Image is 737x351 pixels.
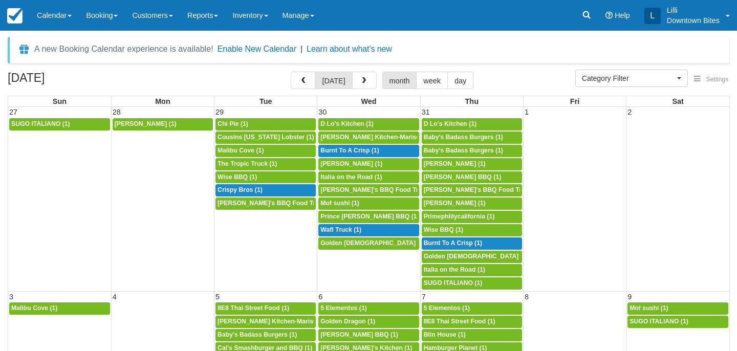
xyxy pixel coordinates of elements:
a: Wafl Truck (1) [318,224,419,236]
button: Settings [688,72,734,87]
span: 8E8 Thai Street Food (1) [218,304,289,312]
span: Golden [DEMOGRAPHIC_DATA] (1) [320,239,425,247]
span: Malibu Cove (1) [218,147,264,154]
a: 8E8 Thai Street Food (1) [422,316,522,328]
span: 7 [421,293,427,301]
span: 5 Elementos (1) [424,304,470,312]
a: Wise BBQ (1) [215,171,316,184]
a: Learn about what's new [307,45,392,53]
a: [PERSON_NAME]'s BBQ Food Truck (1) [215,198,316,210]
span: 9 [626,293,633,301]
a: Baby's Badass Burgers (1) [215,329,316,341]
span: Baby's Badass Burgers (1) [424,134,503,141]
span: Italia on the Road (1) [424,266,485,273]
span: 4 [112,293,118,301]
span: Burnt To A Crisp (1) [424,239,482,247]
span: Wise BBQ (1) [424,226,463,233]
span: 6 [317,293,323,301]
a: D Lo's Kitchen (1) [318,118,419,130]
a: 5 Elementos (1) [318,302,419,315]
a: Malibu Cove (1) [215,145,316,157]
span: 8E8 Thai Street Food (1) [424,318,495,325]
span: Mon [155,97,170,105]
a: [PERSON_NAME]'s BBQ Food Truck (1) [318,184,419,196]
a: [PERSON_NAME] Kitchen-Mariscos Arenita (1) [215,316,316,328]
button: day [447,72,473,89]
a: SUGO ITALIANO (1) [627,316,728,328]
span: D Lo's Kitchen (1) [320,120,374,127]
a: Crispy Bros (1) [215,184,316,196]
a: D Lo's Kitchen (1) [422,118,522,130]
span: Malibu Cove (1) [11,304,57,312]
a: Wise BBQ (1) [422,224,522,236]
span: Wafl Truck (1) [320,226,361,233]
span: SUGO ITALIANO (1) [11,120,70,127]
a: [PERSON_NAME] BBQ (1) [318,329,419,341]
span: Burnt To A Crisp (1) [320,147,379,154]
p: Downtown Bites [667,15,720,26]
span: [PERSON_NAME] (1) [424,160,486,167]
a: [PERSON_NAME] BBQ (1) [422,171,522,184]
span: [PERSON_NAME] (1) [424,200,486,207]
a: Burnt To A Crisp (1) [422,237,522,250]
span: Thu [465,97,479,105]
span: 8 [524,293,530,301]
span: Golden Dragon (1) [320,318,375,325]
span: Baby's Badass Burgers (1) [424,147,503,154]
a: [PERSON_NAME] (1) [422,198,522,210]
a: [PERSON_NAME]'s BBQ Food Truck (1) [422,184,522,196]
span: Chi Pie (1) [218,120,248,127]
span: Primephiilycalifornia (1) [424,213,495,220]
a: Baby's Badass Burgers (1) [422,131,522,144]
span: Mof sushi (1) [630,304,668,312]
span: [PERSON_NAME] (1) [320,160,382,167]
a: Mof sushi (1) [318,198,419,210]
a: [PERSON_NAME] (1) [422,158,522,170]
span: [PERSON_NAME]'s BBQ Food Truck (1) [424,186,542,193]
span: [PERSON_NAME]'s BBQ Food Truck (1) [320,186,439,193]
p: Lilli [667,5,720,15]
img: checkfront-main-nav-mini-logo.png [7,8,23,24]
span: Golden [DEMOGRAPHIC_DATA] (1) [424,253,528,260]
button: week [416,72,448,89]
span: Sun [53,97,67,105]
a: Cousins [US_STATE] Lobster (1) [215,131,316,144]
span: Prince [PERSON_NAME] BBQ (1) [320,213,419,220]
h2: [DATE] [8,72,137,91]
a: Baby's Badass Burgers (1) [422,145,522,157]
span: 27 [8,108,18,116]
span: 3 [8,293,14,301]
span: Wise BBQ (1) [218,173,257,181]
a: SUGO ITALIANO (1) [422,277,522,290]
div: L [644,8,661,24]
span: Cousins [US_STATE] Lobster (1) [218,134,314,141]
span: Crispy Bros (1) [218,186,263,193]
span: 5 Elementos (1) [320,304,366,312]
span: [PERSON_NAME] BBQ (1) [424,173,502,181]
div: A new Booking Calendar experience is available! [34,43,213,55]
span: Mof sushi (1) [320,200,359,207]
span: | [300,45,302,53]
span: 5 [214,293,221,301]
i: Help [605,12,613,19]
a: Italia on the Road (1) [318,171,419,184]
span: [PERSON_NAME] (1) [115,120,177,127]
span: Italia on the Road (1) [320,173,382,181]
span: SUGO ITALIANO (1) [630,318,688,325]
a: 8E8 Thai Street Food (1) [215,302,316,315]
a: Burnt To A Crisp (1) [318,145,419,157]
a: Blin House (1) [422,329,522,341]
a: SUGO ITALIANO (1) [9,118,110,130]
a: Golden [DEMOGRAPHIC_DATA] (1) [422,251,522,263]
button: [DATE] [315,72,352,89]
span: Fri [570,97,579,105]
a: Mof sushi (1) [627,302,728,315]
span: Baby's Badass Burgers (1) [218,331,297,338]
span: [PERSON_NAME]'s BBQ Food Truck (1) [218,200,336,207]
span: [PERSON_NAME] Kitchen-Mariscos Arenita (1) [218,318,356,325]
a: Primephiilycalifornia (1) [422,211,522,223]
a: 5 Elementos (1) [422,302,522,315]
span: 2 [626,108,633,116]
span: Blin House (1) [424,331,466,338]
a: Golden Dragon (1) [318,316,419,328]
